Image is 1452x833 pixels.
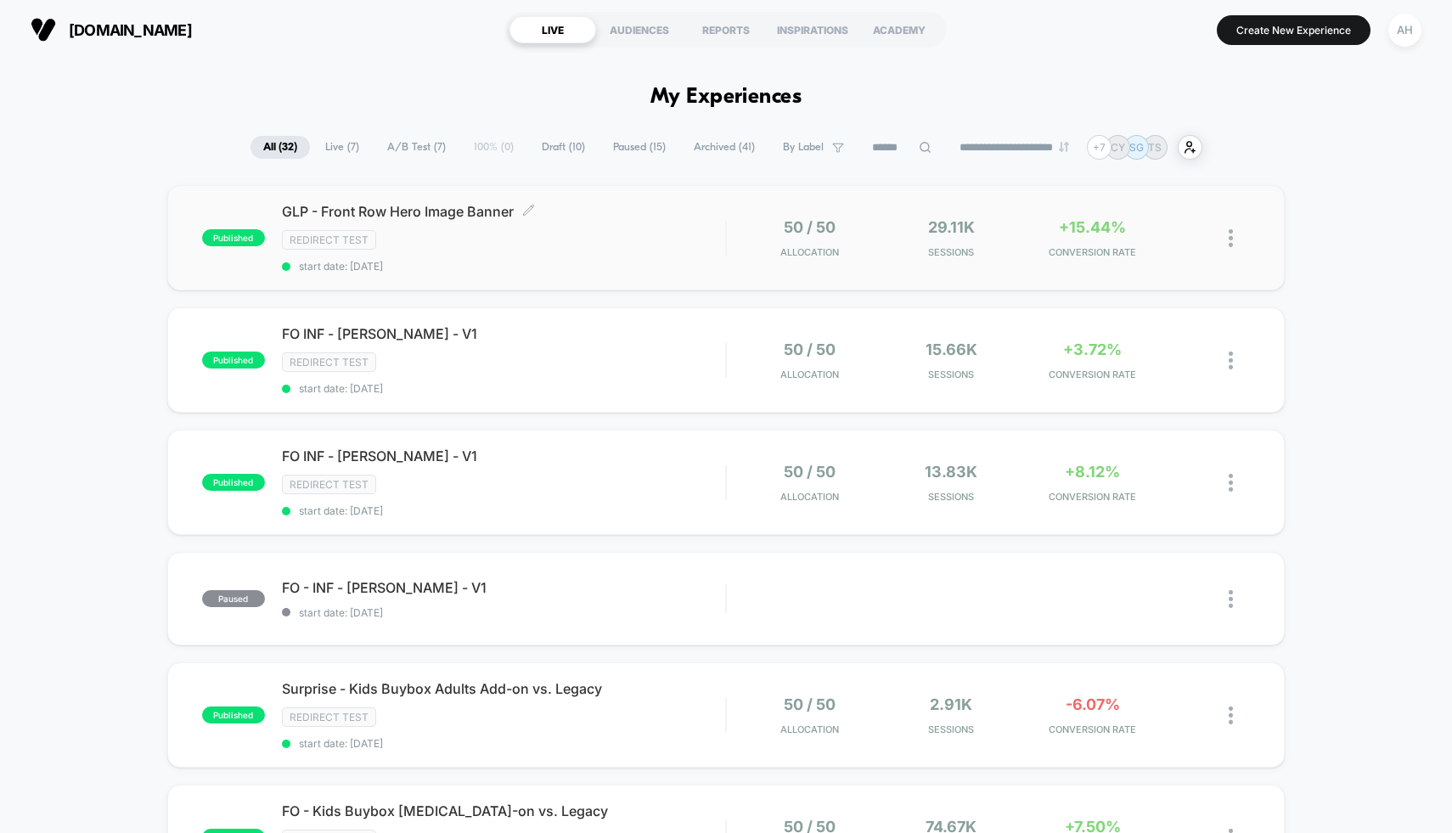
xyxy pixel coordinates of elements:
[202,352,265,369] span: published
[282,475,376,494] span: Redirect Test
[650,85,802,110] h1: My Experiences
[784,218,836,236] span: 50 / 50
[282,203,726,220] span: GLP - Front Row Hero Image Banner
[1229,352,1233,369] img: close
[529,136,598,159] span: Draft ( 10 )
[1059,218,1126,236] span: +15.44%
[282,230,376,250] span: Redirect Test
[202,590,265,607] span: paused
[1026,369,1158,380] span: CONVERSION RATE
[681,136,768,159] span: Archived ( 41 )
[856,16,943,43] div: ACADEMY
[1065,463,1120,481] span: +8.12%
[769,16,856,43] div: INSPIRATIONS
[282,737,726,750] span: start date: [DATE]
[282,382,726,395] span: start date: [DATE]
[885,491,1017,503] span: Sessions
[69,21,192,39] span: [DOMAIN_NAME]
[282,579,726,596] span: FO - INF - [PERSON_NAME] - V1
[25,16,197,43] button: [DOMAIN_NAME]
[930,695,972,713] span: 2.91k
[282,707,376,727] span: Redirect Test
[282,352,376,372] span: Redirect Test
[202,229,265,246] span: published
[596,16,683,43] div: AUDIENCES
[1229,590,1233,608] img: close
[1388,14,1421,47] div: AH
[1066,695,1120,713] span: -6.07%
[885,723,1017,735] span: Sessions
[282,447,726,464] span: FO INF - [PERSON_NAME] - V1
[1026,491,1158,503] span: CONVERSION RATE
[1229,706,1233,724] img: close
[282,606,726,619] span: start date: [DATE]
[202,474,265,491] span: published
[600,136,678,159] span: Paused ( 15 )
[928,218,975,236] span: 29.11k
[282,680,726,697] span: Surprise - Kids Buybox Adults Add-on vs. Legacy
[202,706,265,723] span: published
[250,136,310,159] span: All ( 32 )
[784,341,836,358] span: 50 / 50
[925,463,977,481] span: 13.83k
[282,802,726,819] span: FO - Kids Buybox [MEDICAL_DATA]-on vs. Legacy
[282,260,726,273] span: start date: [DATE]
[1063,341,1122,358] span: +3.72%
[31,17,56,42] img: Visually logo
[780,246,839,258] span: Allocation
[1026,723,1158,735] span: CONVERSION RATE
[282,325,726,342] span: FO INF - [PERSON_NAME] - V1
[1111,141,1125,154] p: CY
[780,369,839,380] span: Allocation
[784,695,836,713] span: 50 / 50
[885,369,1017,380] span: Sessions
[783,141,824,154] span: By Label
[780,723,839,735] span: Allocation
[784,463,836,481] span: 50 / 50
[1229,474,1233,492] img: close
[780,491,839,503] span: Allocation
[509,16,596,43] div: LIVE
[1129,141,1144,154] p: SG
[1217,15,1370,45] button: Create New Experience
[374,136,459,159] span: A/B Test ( 7 )
[1383,13,1427,48] button: AH
[1087,135,1112,160] div: + 7
[1059,142,1069,152] img: end
[885,246,1017,258] span: Sessions
[312,136,372,159] span: Live ( 7 )
[683,16,769,43] div: REPORTS
[282,504,726,517] span: start date: [DATE]
[926,341,977,358] span: 15.66k
[1026,246,1158,258] span: CONVERSION RATE
[1148,141,1162,154] p: TS
[1229,229,1233,247] img: close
